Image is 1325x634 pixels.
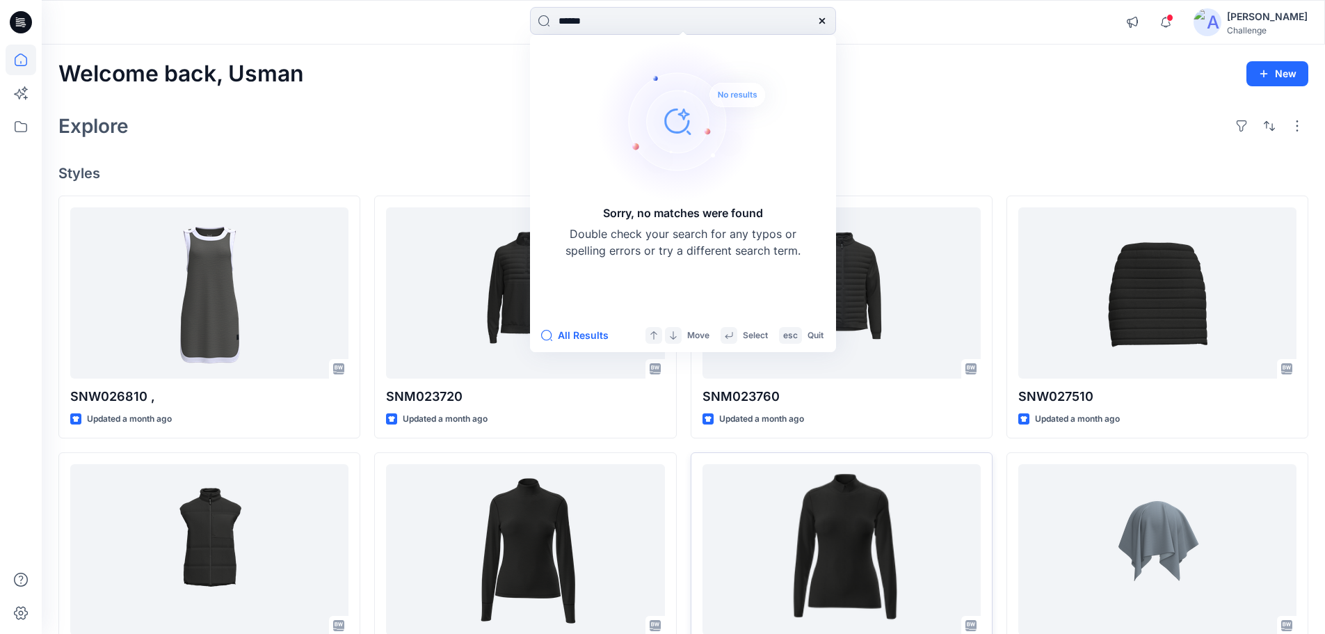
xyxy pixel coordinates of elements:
[743,328,768,343] p: Select
[702,387,981,406] p: SNM023760
[603,205,763,221] h5: Sorry, no matches were found
[687,328,709,343] p: Move
[808,328,824,343] p: Quit
[565,225,801,259] p: Double check your search for any typos or spelling errors or try a different search term.
[386,387,664,406] p: SNM023720
[70,387,348,406] p: SNW026810 ,
[58,61,304,87] h2: Welcome back, Usman
[597,38,792,205] img: Sorry, no matches were found
[403,412,488,427] p: Updated a month ago
[719,412,804,427] p: Updated a month ago
[386,207,664,379] a: SNM023720
[1018,387,1296,406] p: SNW027510
[58,115,129,137] h2: Explore
[1227,25,1308,35] div: Challenge
[783,328,798,343] p: esc
[702,207,981,379] a: SNM023760
[541,327,618,344] button: All Results
[1018,207,1296,379] a: SNW027510
[58,165,1308,182] h4: Styles
[1227,8,1308,25] div: [PERSON_NAME]
[1035,412,1120,427] p: Updated a month ago
[70,207,348,379] a: SNW026810 ,
[87,412,172,427] p: Updated a month ago
[1194,8,1221,36] img: avatar
[1246,61,1308,86] button: New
